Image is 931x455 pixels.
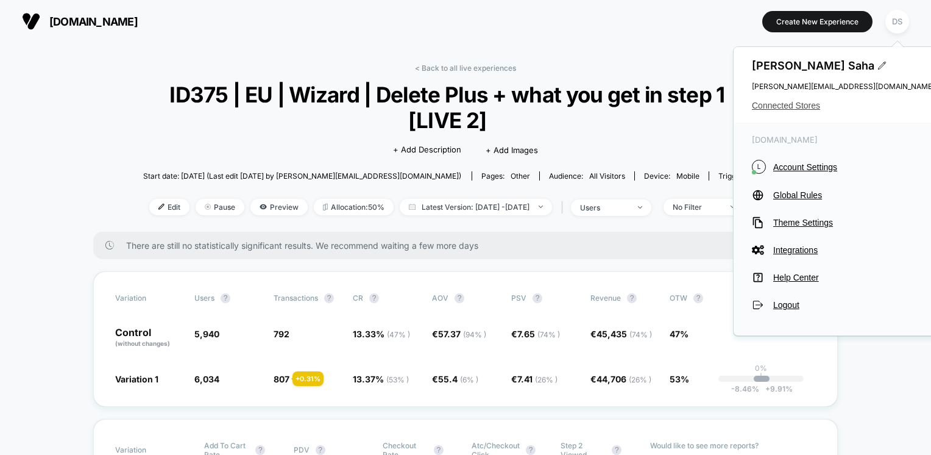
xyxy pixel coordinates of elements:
span: € [590,329,652,339]
span: Preview [250,199,308,215]
span: 55.4 [438,374,478,384]
span: Device: [634,171,709,181]
span: € [511,329,560,339]
img: end [205,204,211,210]
button: ? [369,293,379,303]
span: + Add Images [486,145,538,155]
button: ? [627,293,637,303]
span: Variation [115,293,182,303]
span: 13.37 % [353,374,409,384]
p: Control [115,328,182,348]
div: Audience: [549,171,625,181]
span: 7.65 [517,329,560,339]
span: 53% [670,374,689,384]
span: Transactions [274,293,318,303]
span: ( 74 % ) [629,330,652,339]
span: € [432,374,478,384]
span: users [194,293,214,303]
span: 6,034 [194,374,219,384]
span: ( 74 % ) [537,330,560,339]
span: 57.37 [438,329,486,339]
span: OTW [670,293,737,303]
img: end [638,206,642,209]
span: | [558,199,571,217]
span: Edit [149,199,189,215]
span: Revenue [590,293,621,303]
span: 7.41 [517,374,558,384]
span: 9.91 % [759,384,793,393]
span: AOV [432,293,448,303]
span: 47% [670,329,689,339]
span: ID375 | EU | Wizard | Delete Plus + what you get in step 1 [LIVE 2] [162,82,769,133]
img: rebalance [323,204,328,210]
button: ? [255,445,265,455]
span: € [511,374,558,384]
img: end [731,206,735,208]
button: ? [455,293,464,303]
span: --- [749,331,816,348]
p: 0% [755,364,767,373]
span: € [432,329,486,339]
span: There are still no statistically significant results. We recommend waiting a few more days [126,240,813,251]
i: L [752,160,766,174]
span: Allocation: 50% [314,199,394,215]
button: ? [612,445,621,455]
img: edit [158,204,165,210]
p: | [760,373,762,382]
button: Create New Experience [762,11,873,32]
span: mobile [676,171,699,181]
button: ? [324,293,334,303]
div: DS [885,10,909,34]
img: end [539,206,543,208]
span: 5,940 [194,329,219,339]
span: ( 26 % ) [535,375,558,384]
span: ( 53 % ) [386,375,409,384]
span: Start date: [DATE] (Last edit [DATE] by [PERSON_NAME][EMAIL_ADDRESS][DOMAIN_NAME]) [143,171,461,181]
span: 13.33 % [353,329,410,339]
span: Pause [196,199,244,215]
span: Variation 1 [115,374,158,384]
span: All Visitors [589,171,625,181]
span: € [590,374,651,384]
div: Trigger: [718,171,788,181]
button: ? [316,445,325,455]
div: users [580,203,629,212]
div: Pages: [481,171,530,181]
img: calendar [409,204,416,210]
span: ( 6 % ) [460,375,478,384]
span: PDV [294,445,310,454]
span: + [765,384,770,393]
div: No Filter [673,202,721,212]
span: ( 94 % ) [463,330,486,339]
span: ( 26 % ) [629,375,651,384]
span: CR [353,293,363,303]
button: ? [221,293,230,303]
span: [DOMAIN_NAME] [49,15,138,28]
button: ? [533,293,542,303]
span: 44,706 [596,374,651,384]
span: other [511,171,530,181]
span: 45,435 [596,329,652,339]
a: < Back to all live experiences [415,63,516,73]
div: + 0.31 % [292,371,324,386]
span: 807 [274,374,289,384]
img: Visually logo [22,12,40,30]
button: [DOMAIN_NAME] [18,12,141,31]
button: DS [882,9,913,34]
span: -8.46 % [731,384,759,393]
span: PSV [511,293,526,303]
button: ? [434,445,444,455]
span: 792 [274,329,289,339]
p: Would like to see more reports? [650,441,816,450]
span: ( 47 % ) [387,330,410,339]
span: + Add Description [393,144,461,156]
span: (without changes) [115,340,170,347]
button: ? [526,445,536,455]
button: ? [693,293,703,303]
span: Latest Version: [DATE] - [DATE] [400,199,552,215]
